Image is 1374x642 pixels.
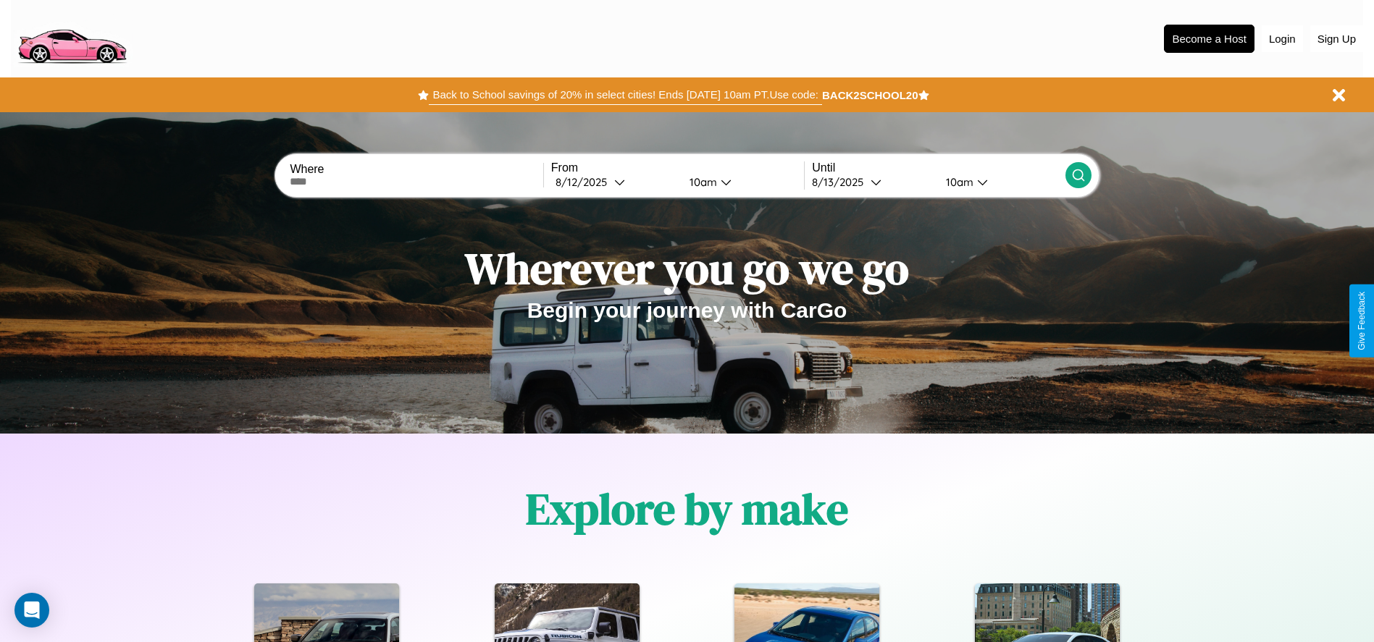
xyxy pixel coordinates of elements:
[1164,25,1254,53] button: Become a Host
[551,161,804,174] label: From
[1262,25,1303,52] button: Login
[678,174,805,190] button: 10am
[14,593,49,628] div: Open Intercom Messenger
[939,175,977,189] div: 10am
[822,89,918,101] b: BACK2SCHOOL20
[934,174,1065,190] button: 10am
[551,174,678,190] button: 8/12/2025
[812,175,871,189] div: 8 / 13 / 2025
[290,163,543,176] label: Where
[556,175,614,189] div: 8 / 12 / 2025
[11,7,133,67] img: logo
[812,161,1065,174] label: Until
[1357,292,1367,350] div: Give Feedback
[429,85,821,105] button: Back to School savings of 20% in select cities! Ends [DATE] 10am PT.Use code:
[682,175,721,189] div: 10am
[1310,25,1363,52] button: Sign Up
[526,479,848,538] h1: Explore by make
